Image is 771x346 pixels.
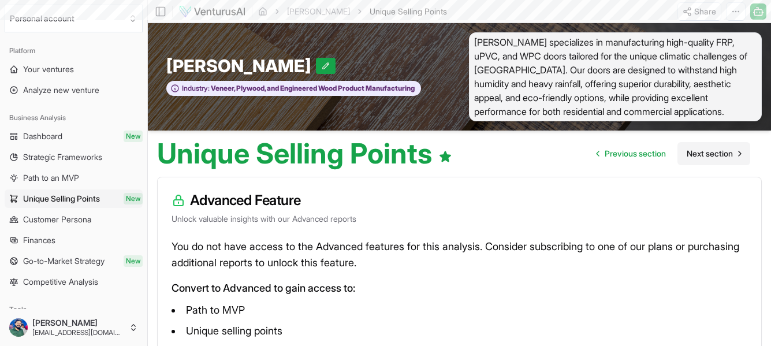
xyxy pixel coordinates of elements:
span: Previous section [605,148,666,159]
span: Strategic Frameworks [23,151,102,163]
span: Finances [23,235,55,246]
a: Go to previous page [587,142,675,165]
a: Your ventures [5,60,143,79]
span: Go-to-Market Strategy [23,255,105,267]
button: Industry:Veneer, Plywood, and Engineered Wood Product Manufacturing [166,81,421,96]
p: You do not have access to the Advanced features for this analysis. Consider subscribing to one of... [172,239,747,271]
div: Business Analysis [5,109,143,127]
a: Unique Selling PointsNew [5,189,143,208]
h1: Unique Selling Points [157,140,452,168]
nav: pagination [587,142,750,165]
span: New [124,131,143,142]
li: Path to MVP [172,301,747,319]
p: Convert to Advanced to gain access to: [172,280,747,296]
a: DashboardNew [5,127,143,146]
span: Next section [687,148,733,159]
span: [EMAIL_ADDRESS][DOMAIN_NAME] [32,328,124,337]
a: Customer Persona [5,210,143,229]
span: New [124,255,143,267]
a: Finances [5,231,143,250]
div: Tools [5,300,143,319]
span: Veneer, Plywood, and Engineered Wood Product Manufacturing [210,84,415,93]
span: Dashboard [23,131,62,142]
li: Unique selling points [172,322,747,340]
span: Customer Persona [23,214,91,225]
a: Analyze new venture [5,81,143,99]
img: ACg8ocIamhAmRMZ-v9LSJiFomUi3uKU0AbDzXeVfSC1_zyW_PBjI1wAwLg=s96-c [9,318,28,337]
span: New [124,193,143,204]
span: Your ventures [23,64,74,75]
span: [PERSON_NAME] [32,318,124,328]
span: Competitive Analysis [23,276,98,288]
h3: Advanced Feature [172,191,747,210]
a: Go to next page [677,142,750,165]
span: [PERSON_NAME] [166,55,316,76]
a: Go-to-Market StrategyNew [5,252,143,270]
span: Unique Selling Points [23,193,100,204]
a: Competitive Analysis [5,273,143,291]
p: Unlock valuable insights with our Advanced reports [172,213,747,225]
span: [PERSON_NAME] specializes in manufacturing high-quality FRP, uPVC, and WPC doors tailored for the... [469,32,762,121]
a: Strategic Frameworks [5,148,143,166]
div: Platform [5,42,143,60]
a: Path to an MVP [5,169,143,187]
span: Path to an MVP [23,172,79,184]
span: Industry: [182,84,210,93]
span: Analyze new venture [23,84,99,96]
button: [PERSON_NAME][EMAIL_ADDRESS][DOMAIN_NAME] [5,314,143,341]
